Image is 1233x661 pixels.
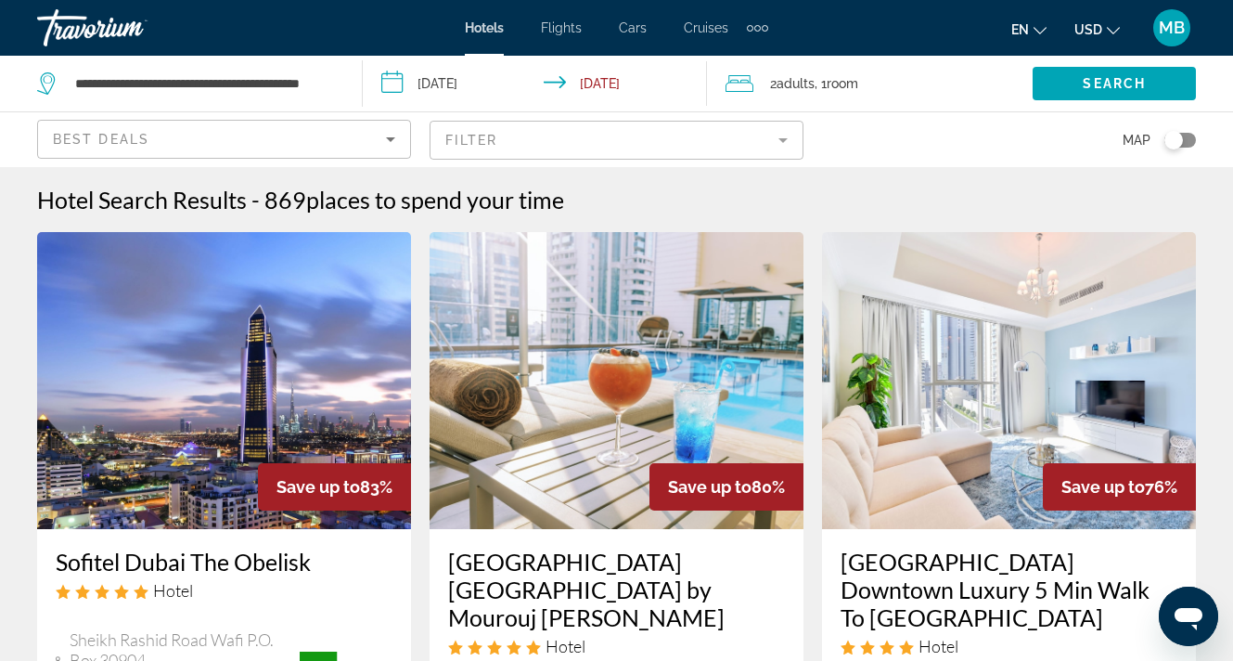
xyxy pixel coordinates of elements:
[363,56,707,111] button: Check-in date: Sep 19, 2025 Check-out date: Sep 29, 2025
[822,232,1196,529] img: Hotel image
[306,186,564,214] span: places to spend your time
[815,71,858,97] span: , 1
[1011,16,1047,43] button: Change language
[37,4,223,52] a: Travorium
[56,580,392,601] div: 5 star Hotel
[465,20,504,35] a: Hotels
[668,477,751,497] span: Save up to
[841,636,1177,656] div: 4 star Hotel
[1043,463,1196,511] div: 76%
[430,120,803,161] button: Filter
[251,186,260,214] span: -
[1159,587,1218,646] iframe: Кнопка запуска окна обмена сообщениями
[707,56,1033,111] button: Travelers: 2 adults, 0 children
[264,186,564,214] h2: 869
[1074,16,1120,43] button: Change currency
[841,548,1177,631] a: [GEOGRAPHIC_DATA] Downtown Luxury 5 Min Walk To [GEOGRAPHIC_DATA]
[1148,8,1196,47] button: User Menu
[276,477,360,497] span: Save up to
[448,548,785,631] a: [GEOGRAPHIC_DATA] [GEOGRAPHIC_DATA] by Mourouj [PERSON_NAME]
[1074,22,1102,37] span: USD
[258,463,411,511] div: 83%
[684,20,728,35] a: Cruises
[56,548,392,576] a: Sofitel Dubai The Obelisk
[1159,19,1185,37] span: MB
[153,580,193,601] span: Hotel
[619,20,647,35] a: Cars
[430,232,803,529] img: Hotel image
[53,128,395,150] mat-select: Sort by
[546,636,585,656] span: Hotel
[918,636,958,656] span: Hotel
[37,186,247,214] h1: Hotel Search Results
[37,232,411,529] img: Hotel image
[448,636,785,656] div: 5 star Hotel
[1033,67,1196,100] button: Search
[1011,22,1029,37] span: en
[53,132,149,147] span: Best Deals
[1150,132,1196,149] button: Toggle map
[649,463,803,511] div: 80%
[827,76,858,91] span: Room
[1061,477,1145,497] span: Save up to
[770,71,815,97] span: 2
[747,13,768,43] button: Extra navigation items
[541,20,582,35] a: Flights
[1083,76,1146,91] span: Search
[1123,127,1150,153] span: Map
[777,76,815,91] span: Adults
